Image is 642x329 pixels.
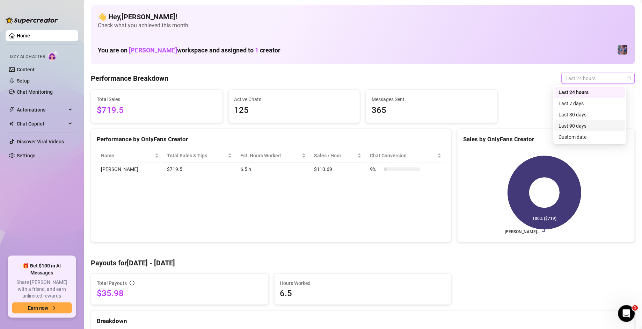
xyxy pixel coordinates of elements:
[559,111,621,119] div: Last 30 days
[48,51,59,61] img: AI Chatter
[310,149,366,163] th: Sales / Hour
[17,153,35,158] a: Settings
[234,104,355,117] span: 125
[97,135,446,144] div: Performance by OnlyFans Creator
[240,152,300,159] div: Est. Hours Worked
[463,135,629,144] div: Sales by OnlyFans Creator
[101,152,153,159] span: Name
[370,165,381,173] span: 9 %
[310,163,366,176] td: $110.69
[98,12,628,22] h4: 👋 Hey, [PERSON_NAME] !
[559,122,621,130] div: Last 90 days
[17,89,53,95] a: Chat Monitoring
[555,87,625,98] div: Last 24 hours
[555,109,625,120] div: Last 30 days
[566,73,631,84] span: Last 24 hours
[559,133,621,141] div: Custom date
[10,53,45,60] span: Izzy AI Chatter
[97,163,163,176] td: [PERSON_NAME]…
[633,305,638,311] span: 1
[97,104,217,117] span: $719.5
[167,152,227,159] span: Total Sales & Tips
[98,22,628,29] span: Check what you achieved this month
[618,45,628,55] img: Jaylie
[280,288,446,299] span: 6.5
[51,306,56,310] span: arrow-right
[129,47,177,54] span: [PERSON_NAME]
[12,279,72,300] span: Share [PERSON_NAME] with a friend, and earn unlimited rewards
[6,17,58,24] img: logo-BBDzfeDw.svg
[372,104,492,117] span: 365
[163,163,236,176] td: $719.5
[236,163,310,176] td: 6.5 h
[280,279,446,287] span: Hours Worked
[505,229,540,234] text: [PERSON_NAME]…
[28,305,48,311] span: Earn now
[97,316,629,326] div: Breakdown
[255,47,258,54] span: 1
[627,76,631,80] span: calendar
[366,149,446,163] th: Chat Conversion
[91,73,168,83] h4: Performance Breakdown
[372,95,492,103] span: Messages Sent
[17,33,30,38] a: Home
[17,104,66,115] span: Automations
[314,152,356,159] span: Sales / Hour
[618,305,635,322] iframe: Intercom live chat
[9,121,14,126] img: Chat Copilot
[9,107,15,113] span: thunderbolt
[370,152,436,159] span: Chat Conversion
[97,149,163,163] th: Name
[98,47,280,54] h1: You are on workspace and assigned to creator
[555,131,625,143] div: Custom date
[17,139,64,144] a: Discover Viral Videos
[17,118,66,129] span: Chat Copilot
[97,288,263,299] span: $35.98
[97,95,217,103] span: Total Sales
[12,263,72,276] span: 🎁 Get $100 in AI Messages
[234,95,355,103] span: Active Chats
[559,100,621,107] div: Last 7 days
[17,67,35,72] a: Content
[12,302,72,314] button: Earn nowarrow-right
[91,258,635,268] h4: Payouts for [DATE] - [DATE]
[555,98,625,109] div: Last 7 days
[555,120,625,131] div: Last 90 days
[559,88,621,96] div: Last 24 hours
[17,78,30,84] a: Setup
[163,149,236,163] th: Total Sales & Tips
[130,281,134,286] span: info-circle
[97,279,127,287] span: Total Payouts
